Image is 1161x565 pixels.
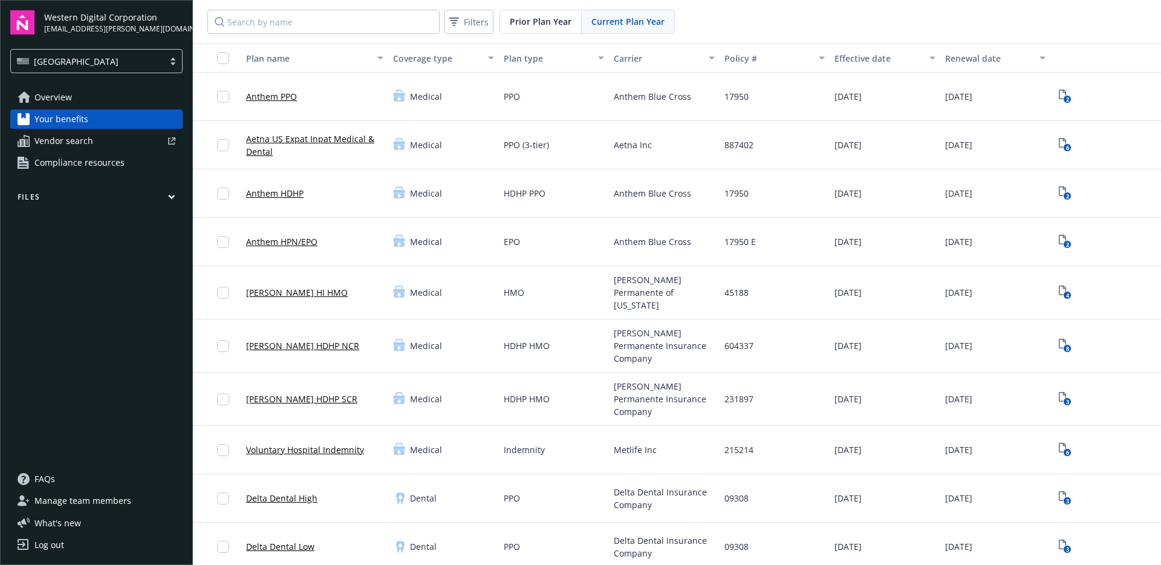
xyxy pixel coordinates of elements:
[1055,489,1075,508] a: View Plan Documents
[834,52,922,65] div: Effective date
[945,540,972,553] span: [DATE]
[614,273,715,312] span: [PERSON_NAME] Permanente of [US_STATE]
[834,139,862,151] span: [DATE]
[504,90,520,103] span: PPO
[10,153,183,172] a: Compliance resources
[504,492,520,505] span: PPO
[614,187,691,200] span: Anthem Blue Cross
[1065,546,1068,554] text: 3
[614,327,715,365] span: [PERSON_NAME] Permanente Insurance Company
[1065,345,1068,353] text: 8
[614,90,691,103] span: Anthem Blue Cross
[504,443,545,456] span: Indemnity
[504,235,520,248] span: EPO
[834,187,862,200] span: [DATE]
[1065,398,1068,406] text: 3
[1055,537,1075,557] a: View Plan Documents
[10,131,183,151] a: Vendor search
[10,192,183,207] button: Files
[724,443,753,456] span: 215214
[10,469,183,489] a: FAQs
[504,393,550,405] span: HDHP HMO
[217,91,229,103] input: Toggle Row Selected
[945,90,972,103] span: [DATE]
[724,286,749,299] span: 45188
[410,187,442,200] span: Medical
[1055,87,1075,106] span: View Plan Documents
[217,188,229,200] input: Toggle Row Selected
[217,287,229,299] input: Toggle Row Selected
[393,52,481,65] div: Coverage type
[1055,390,1075,409] a: View Plan Documents
[246,393,357,405] a: [PERSON_NAME] HDHP SCR
[834,540,862,553] span: [DATE]
[1065,144,1068,152] text: 6
[834,393,862,405] span: [DATE]
[945,235,972,248] span: [DATE]
[499,44,610,73] button: Plan type
[834,492,862,505] span: [DATE]
[834,286,862,299] span: [DATE]
[945,139,972,151] span: [DATE]
[388,44,499,73] button: Coverage type
[246,339,359,352] a: [PERSON_NAME] HDHP NCR
[830,44,940,73] button: Effective date
[217,236,229,248] input: Toggle Row Selected
[510,15,571,28] span: Prior Plan Year
[504,286,524,299] span: HMO
[246,132,383,158] a: Aetna US Expat Inpat Medical & Dental
[217,139,229,151] input: Toggle Row Selected
[10,109,183,129] a: Your benefits
[834,235,862,248] span: [DATE]
[591,15,665,28] span: Current Plan Year
[1065,241,1068,249] text: 2
[504,187,545,200] span: HDHP PPO
[945,443,972,456] span: [DATE]
[217,340,229,352] input: Toggle Row Selected
[614,443,657,456] span: Metlife Inc
[207,10,440,34] input: Search by name
[1065,449,1068,457] text: 6
[34,55,119,68] span: [GEOGRAPHIC_DATA]
[940,44,1051,73] button: Renewal date
[246,52,370,65] div: Plan name
[34,535,64,555] div: Log out
[34,153,125,172] span: Compliance resources
[10,10,34,34] img: navigator-logo.svg
[10,517,100,529] button: What's new
[724,139,753,151] span: 887402
[217,52,229,64] input: Select all
[724,540,749,553] span: 09308
[34,469,55,489] span: FAQs
[410,139,442,151] span: Medical
[410,235,442,248] span: Medical
[34,109,88,129] span: Your benefits
[1055,136,1075,155] a: View Plan Documents
[1055,283,1075,302] span: View Plan Documents
[246,286,348,299] a: [PERSON_NAME] HI HMO
[10,88,183,107] a: Overview
[724,235,756,248] span: 17950 E
[724,393,753,405] span: 231897
[1055,184,1075,203] a: View Plan Documents
[34,131,93,151] span: Vendor search
[724,492,749,505] span: 09308
[1055,232,1075,252] span: View Plan Documents
[246,90,297,103] a: Anthem PPO
[614,139,652,151] span: Aetna Inc
[945,492,972,505] span: [DATE]
[1065,192,1068,200] text: 2
[217,492,229,505] input: Toggle Row Selected
[1055,336,1075,356] span: View Plan Documents
[410,286,442,299] span: Medical
[614,235,691,248] span: Anthem Blue Cross
[10,491,183,511] a: Manage team members
[504,339,550,352] span: HDHP HMO
[217,541,229,553] input: Toggle Row Selected
[410,339,442,352] span: Medical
